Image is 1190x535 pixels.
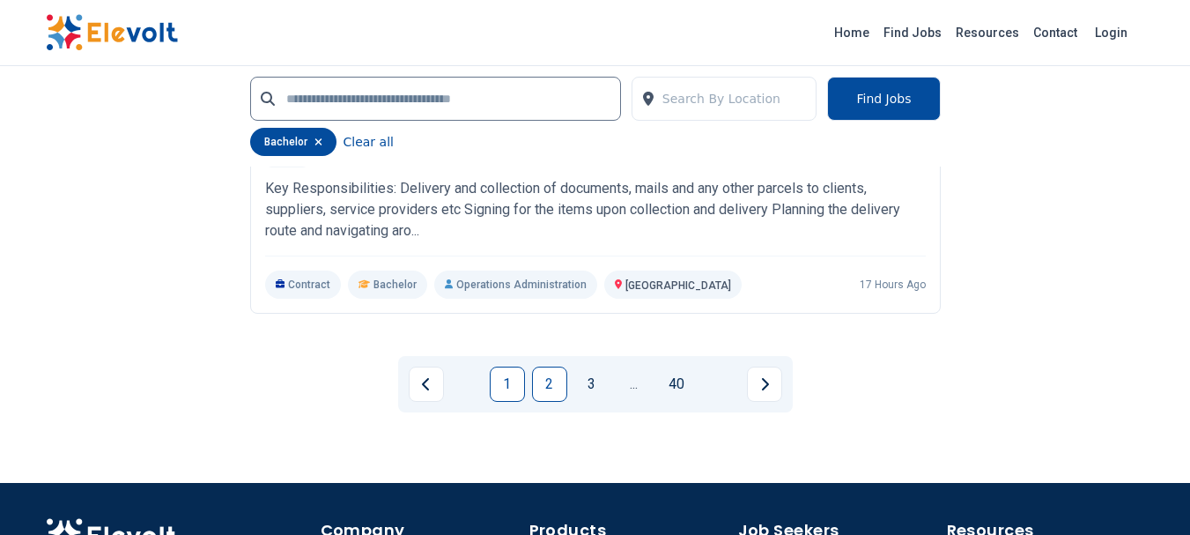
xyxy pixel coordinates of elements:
[409,367,782,402] ul: Pagination
[949,19,1026,47] a: Resources
[250,128,336,156] div: bachelor
[625,279,731,292] span: [GEOGRAPHIC_DATA]
[827,77,940,121] button: Find Jobs
[876,19,949,47] a: Find Jobs
[46,14,178,51] img: Elevolt
[1026,19,1084,47] a: Contact
[434,271,597,299] p: Operations Administration
[860,278,926,292] p: 17 hours ago
[409,367,444,402] a: Previous page
[827,19,876,47] a: Home
[1102,450,1190,535] iframe: Chat Widget
[265,178,926,241] p: Key Responsibilities: Delivery and collection of documents, mails and any other parcels to client...
[532,367,567,402] a: Page 2
[617,367,652,402] a: Jump forward
[265,271,342,299] p: Contract
[344,128,394,156] button: Clear all
[265,123,926,299] a: Mogo KenyaOffice MessengerMogo [GEOGRAPHIC_DATA]Key Responsibilities: Delivery and collection of ...
[373,278,417,292] span: Bachelor
[659,367,694,402] a: Page 40
[574,367,610,402] a: Page 3
[490,367,525,402] a: Page 1 is your current page
[747,367,782,402] a: Next page
[1084,15,1138,50] a: Login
